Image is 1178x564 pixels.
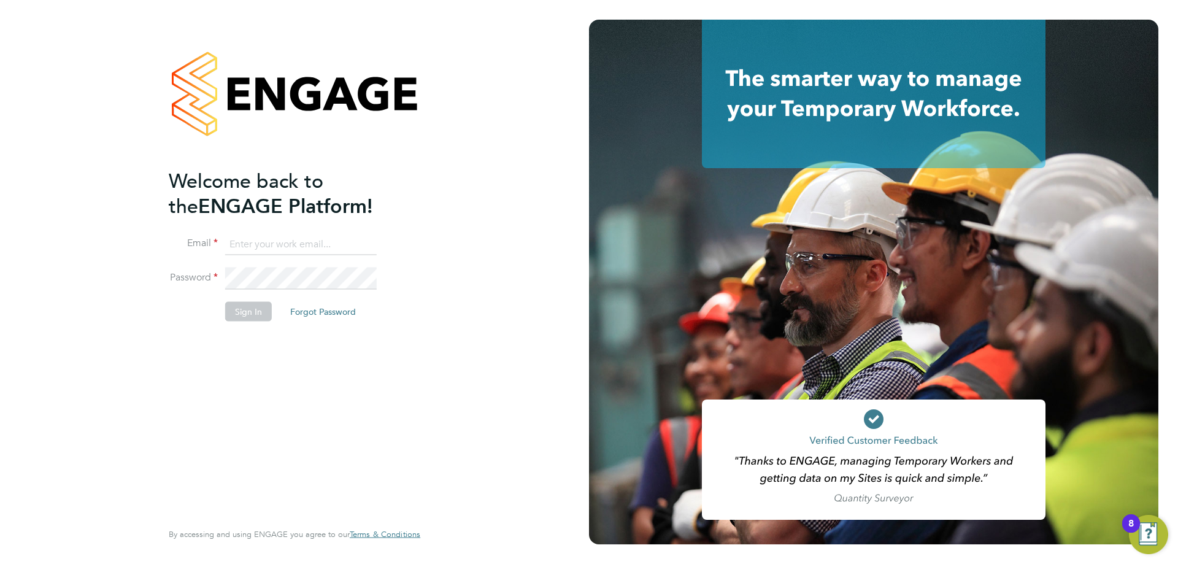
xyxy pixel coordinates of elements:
[169,169,323,218] span: Welcome back to the
[225,302,272,322] button: Sign In
[1129,515,1168,554] button: Open Resource Center, 8 new notifications
[169,237,218,250] label: Email
[169,271,218,284] label: Password
[225,233,377,255] input: Enter your work email...
[169,529,420,539] span: By accessing and using ENGAGE you agree to our
[1128,523,1134,539] div: 8
[169,168,408,218] h2: ENGAGE Platform!
[280,302,366,322] button: Forgot Password
[350,530,420,539] a: Terms & Conditions
[350,529,420,539] span: Terms & Conditions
